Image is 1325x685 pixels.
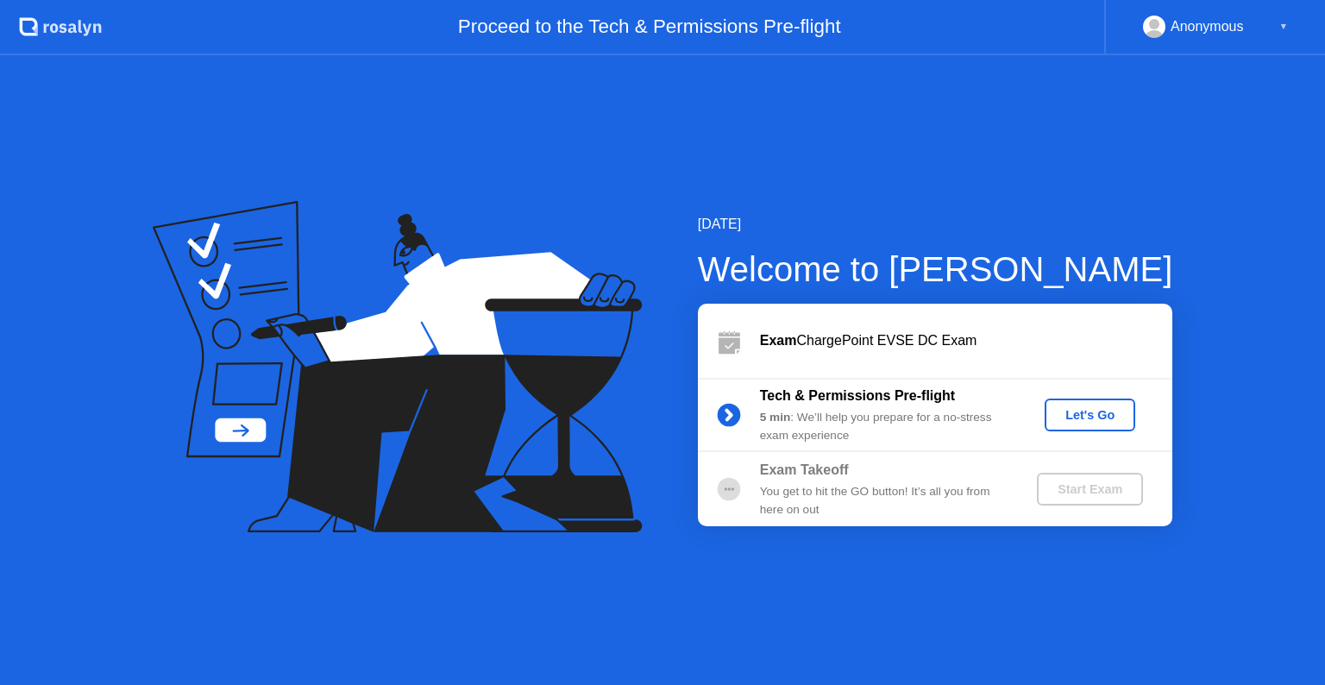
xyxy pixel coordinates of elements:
div: Anonymous [1171,16,1244,38]
b: Exam Takeoff [760,462,849,477]
button: Let's Go [1045,399,1135,431]
div: : We’ll help you prepare for a no-stress exam experience [760,409,1008,444]
b: Exam [760,333,797,348]
b: 5 min [760,411,791,424]
div: Let's Go [1052,408,1128,422]
div: ChargePoint EVSE DC Exam [760,330,1172,351]
b: Tech & Permissions Pre-flight [760,388,955,403]
div: [DATE] [698,214,1173,235]
div: Start Exam [1044,482,1136,496]
div: ▼ [1279,16,1288,38]
button: Start Exam [1037,473,1143,506]
div: Welcome to [PERSON_NAME] [698,243,1173,295]
div: You get to hit the GO button! It’s all you from here on out [760,483,1008,518]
